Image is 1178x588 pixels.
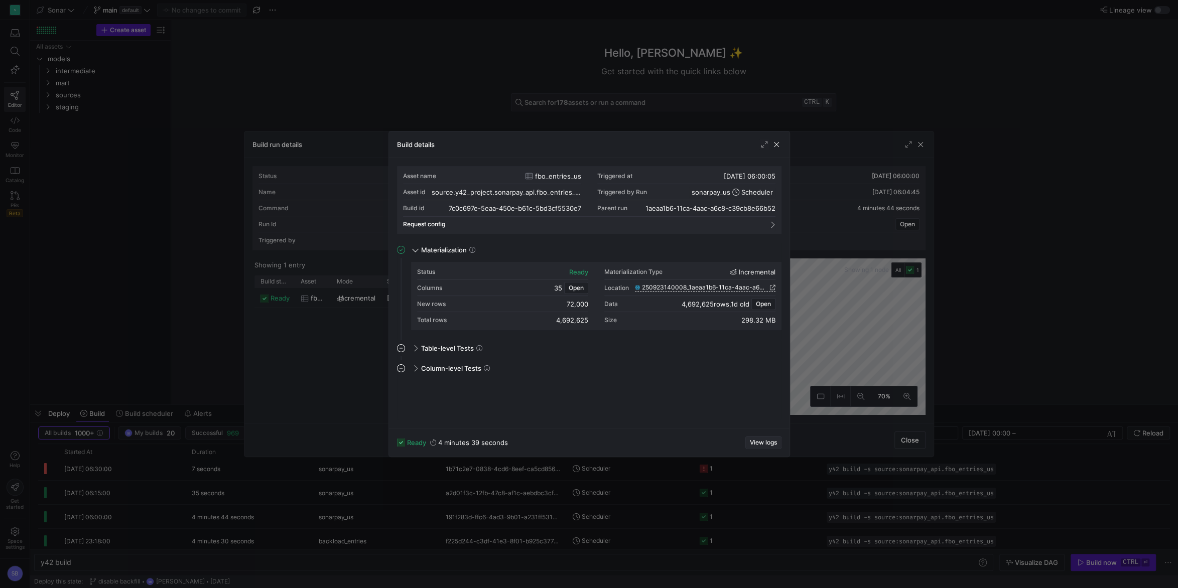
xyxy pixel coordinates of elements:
span: sonarpay_us [692,188,730,196]
h3: Build details [397,140,435,149]
div: 4,692,625 [556,316,588,324]
div: Location [604,284,629,291]
span: Open [569,284,584,291]
span: 250923140008_1aeaa1b6-11ca-4aac-a6c8-c39cb8e66b52 [642,284,767,291]
span: 4,692,625 rows [682,300,729,308]
mat-panel-title: Request config [403,221,763,228]
span: Column-level Tests [421,364,481,372]
span: 1d old [731,300,749,308]
mat-expansion-panel-header: Table-level Tests [397,340,781,356]
div: Build id [403,205,425,212]
button: View logs [745,436,781,449]
div: Materialization [397,262,781,340]
y42-duration: 4 minutes 39 seconds [438,438,508,447]
span: Open [756,301,771,308]
span: [DATE] 06:00:05 [724,172,775,180]
span: Parent run [597,205,627,212]
span: fbo_entries_us [535,172,581,180]
mat-expansion-panel-header: Request config [403,217,775,232]
span: View logs [750,439,777,446]
div: New rows [417,301,446,308]
button: Open [564,282,588,294]
span: Materialization [421,246,467,254]
mat-expansion-panel-header: Materialization [397,242,781,258]
a: 250923140008_1aeaa1b6-11ca-4aac-a6c8-c39cb8e66b52 [635,284,775,291]
div: Columns [417,284,442,291]
div: 7c0c697e-5eaa-450e-b61c-5bd3cf5530e7 [449,204,581,212]
div: Triggered at [597,173,632,180]
div: Data [604,301,618,308]
span: Table-level Tests [421,344,474,352]
div: 298.32 MB [741,316,775,324]
button: sonarpay_usScheduler [689,187,775,198]
button: Open [751,298,775,310]
div: Asset id [403,189,426,196]
div: Materialization Type [604,268,663,275]
div: Asset name [403,173,436,180]
mat-expansion-panel-header: Column-level Tests [397,360,781,376]
div: 72,000 [567,300,588,308]
div: , [682,300,749,308]
span: 35 [554,284,562,292]
div: 1aeaa1b6-11ca-4aac-a6c8-c39cb8e66b52 [645,204,775,212]
div: source.y42_project.sonarpay_api.fbo_entries_us [432,188,581,196]
div: ready [569,268,588,276]
span: ready [407,438,426,447]
div: Triggered by Run [597,189,647,196]
div: Size [604,317,617,324]
span: Scheduler [741,188,773,196]
span: incremental [739,268,775,276]
div: Total rows [417,317,447,324]
div: Status [417,268,435,275]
